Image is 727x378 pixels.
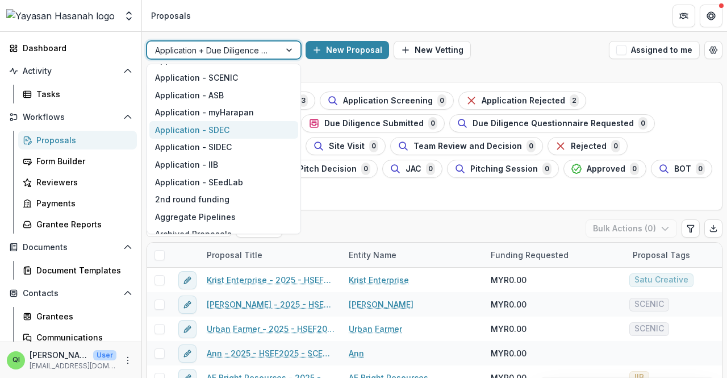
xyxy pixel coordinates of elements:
div: Proposals [36,134,128,146]
a: Urban Farmer [349,323,402,335]
span: Approved [587,164,625,174]
a: Krist Enterprise - 2025 - HSEF2025 - Satu Creative [207,274,335,286]
span: 3 [299,94,308,107]
div: 2nd round funding [149,190,298,208]
span: Site Visit [329,142,365,151]
span: 0 [638,117,647,130]
button: Site Visit0 [306,137,386,155]
button: More [121,354,135,367]
button: Assigned to me [609,41,700,59]
div: Funding Requested [484,243,626,267]
div: Proposal Title [200,243,342,267]
div: Form Builder [36,155,128,167]
div: Entity Name [342,243,484,267]
div: Document Templates [36,264,128,276]
span: Application Rejected [482,96,565,106]
a: Document Templates [18,261,137,280]
span: Rejected [571,142,607,151]
span: Team Review and Decision [413,142,522,151]
span: MYR0.00 [491,274,527,286]
span: Pitch Decision [299,164,357,174]
div: Proposals [151,10,191,22]
button: Pitching Session0 [447,160,559,178]
span: MYR0.00 [491,298,527,310]
div: Entity Name [342,249,403,261]
button: Bulk Actions (0) [586,219,677,238]
button: BOT0 [651,160,712,178]
button: Pitch Decision0 [275,160,378,178]
a: Payments [18,194,137,213]
a: Communications [18,328,137,347]
button: edit [178,271,197,289]
span: 0 [369,140,378,152]
button: Partners [672,5,695,27]
button: Open Documents [5,238,137,256]
span: MYR0.00 [491,323,527,335]
span: Documents [23,243,119,252]
div: Dashboard [23,42,128,54]
a: [PERSON_NAME] [349,298,413,310]
a: Ann - 2025 - HSEF2025 - SCENIC (1) [207,347,335,359]
img: Yayasan Hasanah logo [6,9,115,23]
button: JAC0 [382,160,442,178]
div: Application - SDEC [149,121,298,139]
span: Contacts [23,289,119,298]
a: Grantee Reports [18,215,137,234]
span: Due Diligence Questionnaire Requested [473,119,634,128]
button: edit [178,320,197,338]
button: New Vetting [394,41,471,59]
button: Approved0 [563,160,646,178]
div: Application - ASB [149,86,298,104]
button: Due Diligence Questionnaire Requested0 [449,114,655,132]
div: Grantees [36,310,128,322]
div: Payments [36,197,128,209]
button: Due Diligence Submitted0 [301,114,445,132]
span: 0 [611,140,620,152]
div: Application - SCENIC [149,69,298,86]
span: Workflows [23,113,119,122]
span: 0 [426,163,435,175]
div: Application - IIB [149,156,298,173]
span: Application Screening [343,96,433,106]
span: Due Diligence Submitted [324,119,424,128]
div: Funding Requested [484,249,575,261]
div: Grantee Reports [36,218,128,230]
span: BOT [674,164,691,174]
div: Tasks [36,88,128,100]
span: 0 [542,163,551,175]
div: Qistina Izahan [12,356,20,364]
button: Get Help [700,5,722,27]
button: Open table manager [704,41,722,59]
p: [PERSON_NAME] [30,349,89,361]
button: edit [178,296,197,314]
button: Edit table settings [682,219,700,238]
a: Reviewers [18,173,137,192]
button: edit [178,344,197,363]
span: Activity [23,67,119,76]
div: Proposal Tags [626,249,697,261]
a: [PERSON_NAME] - 2025 - HSEF2025 - SCENIC [207,298,335,310]
span: 0 [428,117,437,130]
a: Tasks [18,85,137,103]
div: Aggregate Pipelines [149,208,298,226]
a: Krist Enterprise [349,274,409,286]
span: 0 [437,94,446,107]
a: Grantees [18,307,137,326]
div: Proposal Title [200,249,269,261]
div: Application - SEedLab [149,173,298,191]
a: Form Builder [18,152,137,171]
button: Rejected0 [548,137,628,155]
span: JAC [406,164,421,174]
button: Application Screening0 [320,92,454,110]
div: Application - SIDEC [149,139,298,156]
a: Ann [349,347,364,359]
span: Pitching Session [470,164,538,174]
span: 2 [570,94,579,107]
button: Open Activity [5,62,137,80]
span: 0 [630,163,639,175]
button: Team Review and Decision0 [390,137,543,155]
span: 0 [361,163,370,175]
